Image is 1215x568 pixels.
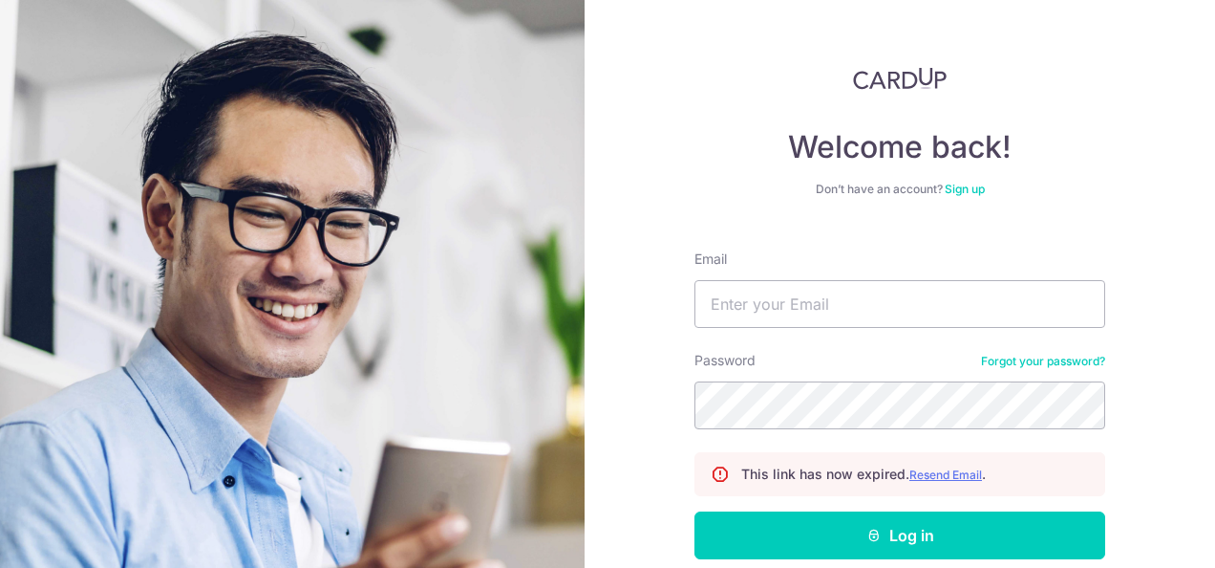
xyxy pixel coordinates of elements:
div: Don’t have an account? [694,182,1105,197]
input: Enter your Email [694,280,1105,328]
a: Resend Email [909,468,982,482]
a: Forgot your password? [981,354,1105,369]
a: Sign up [945,182,985,196]
label: Email [694,250,727,269]
label: Password [694,351,756,370]
button: Log in [694,512,1105,559]
h4: Welcome back! [694,128,1105,166]
p: This link has now expired. . [741,465,986,484]
img: CardUp Logo [853,67,947,90]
